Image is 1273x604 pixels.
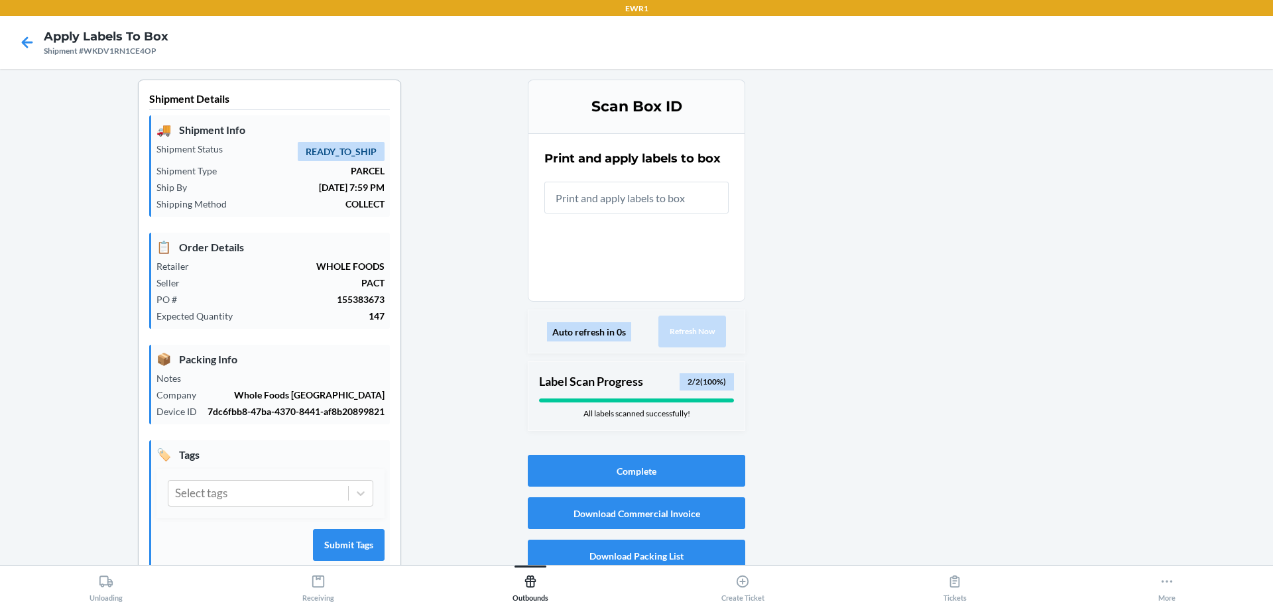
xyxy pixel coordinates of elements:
div: Receiving [302,569,334,602]
button: Complete [528,455,745,487]
div: Unloading [90,569,123,602]
span: READY_TO_SHIP [298,142,385,161]
p: PO # [156,292,188,306]
h2: Print and apply labels to box [544,150,721,167]
p: 155383673 [188,292,385,306]
p: WHOLE FOODS [200,259,385,273]
div: All labels scanned successfully! [539,408,734,420]
span: 🏷️ [156,446,171,463]
p: Retailer [156,259,200,273]
button: More [1061,566,1273,602]
p: Shipment Details [149,91,390,110]
p: Tags [156,446,385,463]
div: Auto refresh in 0s [547,322,631,341]
p: Order Details [156,238,385,256]
p: Whole Foods [GEOGRAPHIC_DATA] [207,388,385,402]
button: Download Packing List [528,540,745,572]
div: Shipment #WKDV1RN1CE4OP [44,45,168,57]
p: COLLECT [237,197,385,211]
div: Select tags [175,485,227,502]
p: Shipment Type [156,164,227,178]
div: More [1158,569,1176,602]
span: 📦 [156,350,171,368]
p: Device ID [156,404,208,418]
p: 7dc6fbb8-47ba-4370-8441-af8b20899821 [208,404,385,418]
p: Shipment Info [156,121,385,139]
span: 🚚 [156,121,171,139]
button: Download Commercial Invoice [528,497,745,529]
button: Outbounds [424,566,636,602]
button: Submit Tags [313,529,385,561]
p: Notes [156,371,192,385]
div: Outbounds [513,569,548,602]
h3: Scan Box ID [544,96,729,117]
span: 📋 [156,238,171,256]
p: Shipping Method [156,197,237,211]
p: EWR1 [625,3,648,15]
div: Tickets [943,569,967,602]
div: Create Ticket [721,569,764,602]
button: Tickets [849,566,1061,602]
button: Create Ticket [636,566,849,602]
button: Refresh Now [658,316,726,347]
p: Label Scan Progress [539,373,643,391]
p: Company [156,388,207,402]
p: Ship By [156,180,198,194]
p: Packing Info [156,350,385,368]
p: Expected Quantity [156,309,243,323]
input: Print and apply labels to box [544,182,729,213]
p: 147 [243,309,385,323]
button: Receiving [212,566,424,602]
p: PACT [190,276,385,290]
p: Seller [156,276,190,290]
p: Shipment Status [156,142,233,156]
div: 2 / 2 ( 100 %) [680,373,734,391]
p: [DATE] 7:59 PM [198,180,385,194]
p: PARCEL [227,164,385,178]
h4: Apply Labels to Box [44,28,168,45]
